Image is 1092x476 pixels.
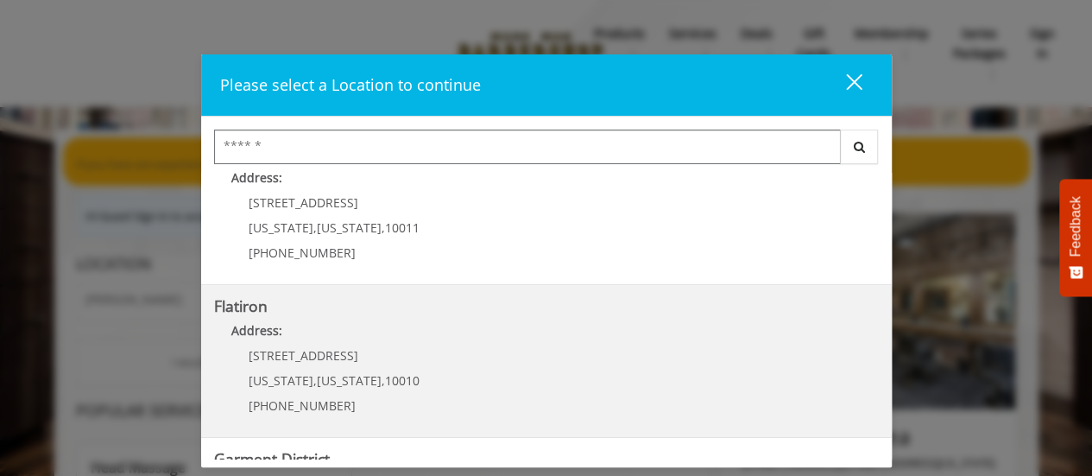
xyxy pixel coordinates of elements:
button: close dialog [814,67,873,103]
b: Flatiron [214,295,268,316]
span: , [313,372,317,389]
span: [US_STATE] [249,372,313,389]
div: Center Select [214,130,879,173]
input: Search Center [214,130,841,164]
b: Garment District [214,448,330,469]
i: Search button [849,141,869,153]
span: [US_STATE] [317,219,382,236]
span: Feedback [1068,196,1083,257]
span: [US_STATE] [249,219,313,236]
span: [STREET_ADDRESS] [249,194,358,211]
span: [US_STATE] [317,372,382,389]
span: 10011 [385,219,420,236]
span: , [313,219,317,236]
span: [PHONE_NUMBER] [249,397,356,414]
span: [STREET_ADDRESS] [249,347,358,364]
b: Address: [231,169,282,186]
div: close dialog [826,73,861,98]
span: 10010 [385,372,420,389]
span: , [382,372,385,389]
b: Address: [231,322,282,339]
span: [PHONE_NUMBER] [249,244,356,261]
span: Please select a Location to continue [220,74,481,95]
button: Feedback - Show survey [1059,179,1092,296]
span: , [382,219,385,236]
